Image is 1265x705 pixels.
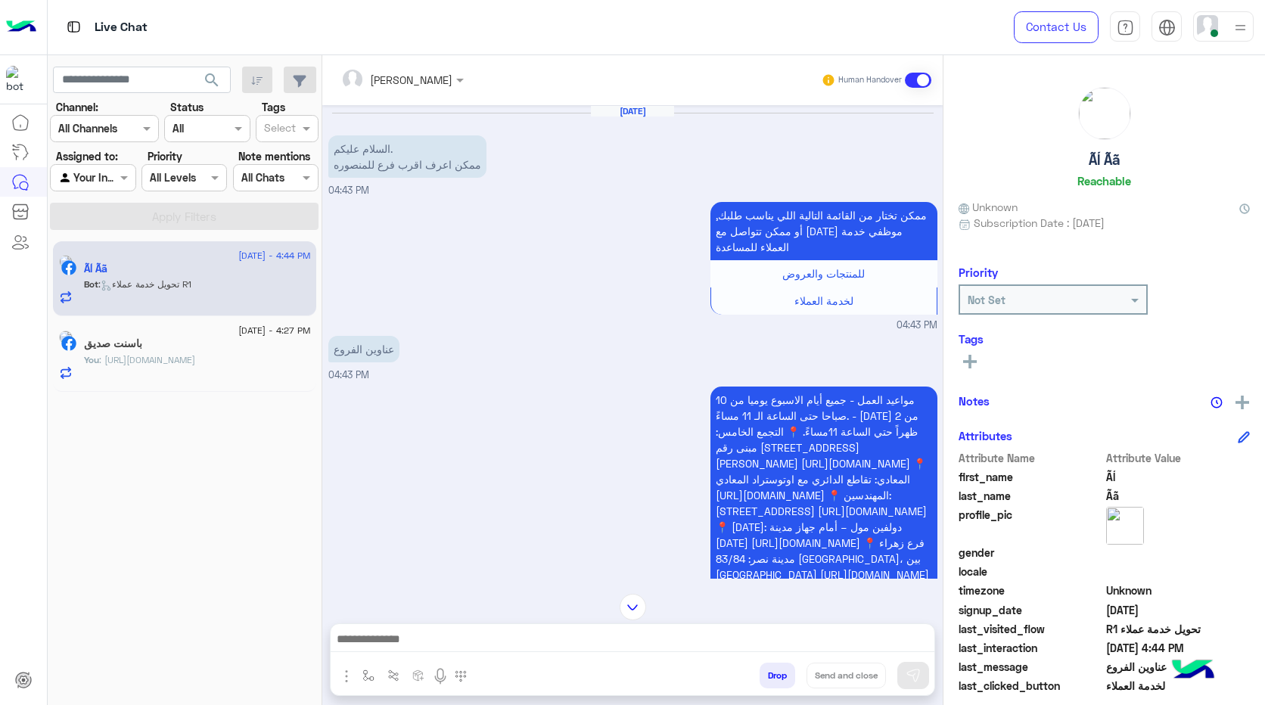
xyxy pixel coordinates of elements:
button: search [194,67,231,99]
button: Trigger scenario [381,663,406,688]
h5: Ãĺ Ãã [84,262,107,275]
span: last_clicked_button [959,678,1103,694]
p: 15/8/2025, 4:43 PM [710,387,937,651]
button: Drop [760,663,795,688]
img: Trigger scenario [387,669,399,682]
span: https://www.ahmedelsallab.com/ar/ [99,354,195,365]
h6: Priority [959,266,998,279]
span: عناوين الفروع [1106,659,1251,675]
span: مواعيد العمل - جميع أيام الاسبوع يوميا من 10 صباحا حتى الساعة الـ 11 مساءً. - [DATE] من 2 ظهراً ح... [716,393,929,644]
label: Channel: [56,99,98,115]
h6: Attributes [959,429,1012,443]
img: tab [1117,19,1134,36]
button: create order [406,663,431,688]
span: : تحويل خدمة عملاء R1 [98,278,191,290]
h6: Tags [959,332,1250,346]
span: تحويل خدمة عملاء R1 [1106,621,1251,637]
img: tab [64,17,83,36]
span: للمنتجات والعروض [782,267,865,280]
span: null [1106,564,1251,579]
span: Bot [84,278,98,290]
span: profile_pic [959,507,1103,542]
h5: باسنت صديق [84,337,142,350]
img: make a call [455,670,467,682]
img: send attachment [337,667,356,685]
img: Facebook [61,336,76,351]
small: Human Handover [838,74,902,86]
img: userImage [1197,15,1218,36]
button: select flow [356,663,381,688]
span: Unknown [1106,582,1251,598]
img: scroll [620,594,646,620]
span: 04:43 PM [897,318,937,333]
a: Contact Us [1014,11,1099,43]
span: last_visited_flow [959,621,1103,637]
span: signup_date [959,602,1103,618]
span: last_name [959,488,1103,504]
span: 2025-08-15T13:43:18.366Z [1106,602,1251,618]
h6: [DATE] [591,106,674,116]
h6: Notes [959,394,990,408]
span: last_interaction [959,640,1103,656]
p: 15/8/2025, 4:43 PM [710,202,937,260]
img: hulul-logo.png [1167,644,1220,697]
span: Subscription Date : [DATE] [974,215,1105,231]
img: select flow [362,669,375,682]
span: locale [959,564,1103,579]
span: Attribute Name [959,450,1103,466]
span: Ãã [1106,488,1251,504]
span: gender [959,545,1103,561]
span: لخدمة العملاء [794,294,853,307]
label: Status [170,99,204,115]
span: 2025-08-15T13:44:49.839Z [1106,640,1251,656]
button: Send and close [807,663,886,688]
span: last_message [959,659,1103,675]
p: 15/8/2025, 4:43 PM [328,336,399,362]
img: send message [906,668,921,683]
img: picture [59,255,73,269]
span: timezone [959,582,1103,598]
label: Assigned to: [56,148,118,164]
span: You [84,354,99,365]
p: Live Chat [95,17,148,38]
label: Note mentions [238,148,310,164]
img: picture [59,331,73,344]
a: tab [1110,11,1140,43]
span: 04:43 PM [328,369,369,380]
p: 15/8/2025, 4:43 PM [328,135,486,178]
span: Attribute Value [1106,450,1251,466]
img: Facebook [61,260,76,275]
label: Priority [148,148,182,164]
h5: Ãĺ Ãã [1089,151,1120,169]
img: create order [412,669,424,682]
img: add [1235,396,1249,409]
span: [DATE] - 4:27 PM [238,324,310,337]
span: لخدمة العملاء [1106,678,1251,694]
img: notes [1211,396,1223,408]
img: profile [1231,18,1250,37]
span: null [1106,545,1251,561]
img: 322208621163248 [6,66,33,93]
span: Ãĺ [1106,469,1251,485]
div: Select [262,120,296,139]
img: picture [1079,88,1130,139]
span: 04:43 PM [328,185,369,196]
button: Apply Filters [50,203,319,230]
span: Unknown [959,199,1018,215]
span: [DATE] - 4:44 PM [238,249,310,262]
h6: Reachable [1077,174,1131,188]
span: search [203,71,221,89]
img: tab [1158,19,1176,36]
span: first_name [959,469,1103,485]
img: Logo [6,11,36,43]
img: picture [1106,507,1144,545]
label: Tags [262,99,285,115]
img: send voice note [431,667,449,685]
